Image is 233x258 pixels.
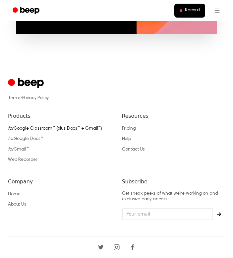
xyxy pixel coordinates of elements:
div: · [8,95,225,101]
a: Pricing [122,126,136,131]
button: Record [174,4,205,18]
a: forGoogle Docs™ [8,137,43,141]
a: Contact Us [122,147,145,152]
a: Twitter [95,242,106,252]
i: for [8,137,14,141]
button: Subscribe [213,212,225,216]
h6: Products [8,112,111,120]
a: forGoogle Classroom™ (plus Docs™ + Gmail™) [8,126,102,131]
h6: Resources [122,112,225,120]
button: Open menu [209,3,225,19]
a: Beep [8,4,45,17]
a: Terms [8,96,21,100]
h6: Subscribe [122,178,225,186]
a: About Us [8,202,26,207]
a: Web Recorder [8,158,37,162]
a: Cruip [8,77,45,90]
a: Privacy Policy [22,96,49,100]
a: forGmail™ [8,147,29,152]
a: Home [8,192,20,197]
p: Get sneak peeks of what we’re working on and exclusive early access. [122,191,225,203]
input: Your email [122,208,213,221]
a: Instagram [111,242,122,252]
span: Record [185,8,200,14]
h6: Company [8,178,111,186]
a: Facebook [127,242,138,252]
i: for [8,147,14,152]
i: for [8,126,14,131]
a: Help [122,137,131,141]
